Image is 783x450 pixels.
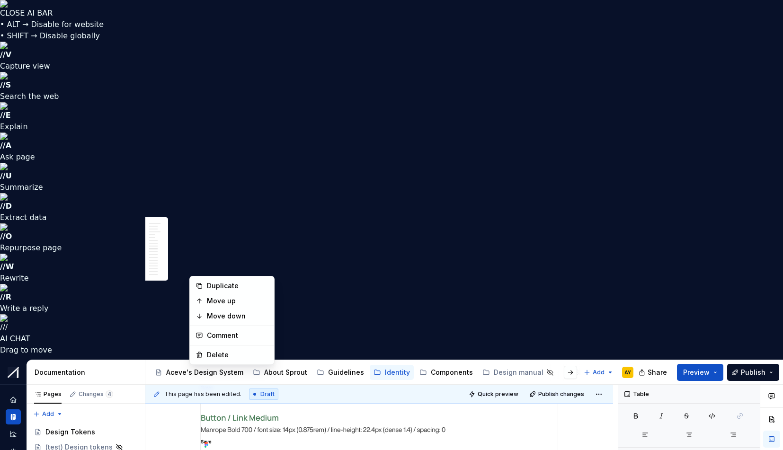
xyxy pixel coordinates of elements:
span: Share [648,368,667,377]
button: Share [634,364,673,381]
div: Guidelines [328,368,364,377]
a: Analytics [6,426,21,441]
span: Add [593,369,605,376]
a: Home [6,392,21,407]
div: Identity [385,368,410,377]
a: Aceve's Design System [151,365,247,380]
a: Design manual [479,365,558,380]
div: Design manual [494,368,543,377]
div: Changes [79,390,113,398]
button: Quick preview [466,388,523,401]
a: Components [416,365,477,380]
div: AY [624,369,631,376]
div: Documentation [35,368,141,377]
a: Identity [370,365,414,380]
span: Quick preview [478,390,518,398]
button: Add [30,407,66,421]
div: Aceve's Design System [166,368,243,377]
a: Design Tokens [30,424,141,440]
a: Documentation [6,409,21,424]
button: Publish changes [526,388,588,401]
span: Publish [741,368,765,377]
div: About Sprout [264,368,307,377]
button: Preview [677,364,723,381]
a: Guidelines [313,365,368,380]
div: Page tree [151,363,579,382]
img: b6c2a6ff-03c2-4811-897b-2ef07e5e0e51.png [8,367,19,378]
span: Add [42,410,54,418]
a: About Sprout [249,365,311,380]
div: Components [431,368,473,377]
div: Design Tokens [45,427,95,437]
span: Publish changes [538,390,584,398]
button: Add [581,366,616,379]
div: Pages [34,390,62,398]
button: Publish [727,364,779,381]
span: 4 [106,390,113,398]
span: Preview [683,368,710,377]
span: Draft [260,390,275,398]
span: This page has been edited. [164,390,241,398]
